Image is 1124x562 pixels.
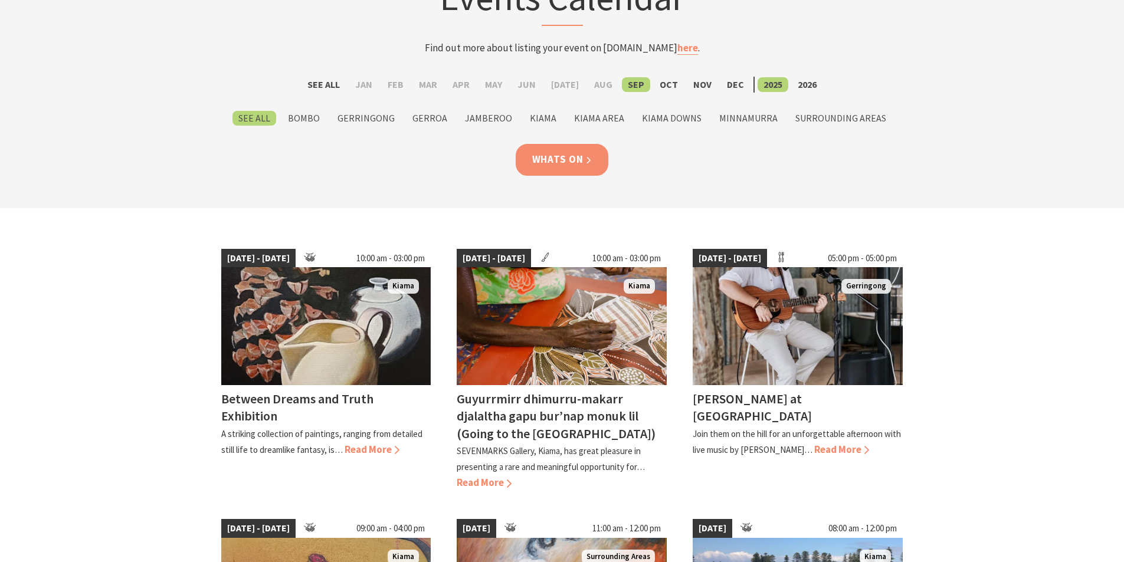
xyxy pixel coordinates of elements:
[814,443,869,456] span: Read More
[789,111,892,126] label: Surrounding Areas
[677,41,698,55] a: here
[457,445,645,472] p: SEVENMARKS Gallery, Kiama, has great pleasure in presenting a rare and meaningful opportunity for…
[693,390,812,424] h4: [PERSON_NAME] at [GEOGRAPHIC_DATA]
[457,476,512,489] span: Read More
[345,443,399,456] span: Read More
[693,428,901,455] p: Join them on the hill for an unforgettable afternoon with live music by [PERSON_NAME]…
[588,77,618,92] label: Aug
[282,111,326,126] label: Bombo
[568,111,630,126] label: Kiama Area
[221,249,296,268] span: [DATE] - [DATE]
[654,77,684,92] label: Oct
[457,390,656,441] h4: Guyurrmirr dhimurru-makarr djalaltha gapu bur’nap monuk lil (Going to the [GEOGRAPHIC_DATA])
[713,111,784,126] label: Minnamurra
[822,249,903,268] span: 05:00 pm - 05:00 pm
[407,111,453,126] label: Gerroa
[350,249,431,268] span: 10:00 am - 03:00 pm
[221,519,296,538] span: [DATE] - [DATE]
[221,428,422,455] p: A striking collection of paintings, ranging from detailed still life to dreamlike fantasy, is…
[758,77,788,92] label: 2025
[586,519,667,538] span: 11:00 am - 12:00 pm
[479,77,508,92] label: May
[221,390,373,424] h4: Between Dreams and Truth Exhibition
[457,267,667,385] img: Aboriginal artist Joy Borruwa sitting on the floor painting
[693,249,903,491] a: [DATE] - [DATE] 05:00 pm - 05:00 pm Tayvin Martins Gerringong [PERSON_NAME] at [GEOGRAPHIC_DATA] ...
[693,267,903,385] img: Tayvin Martins
[459,111,518,126] label: Jamberoo
[516,144,609,175] a: Whats On
[512,77,542,92] label: Jun
[302,77,346,92] label: See All
[693,519,732,538] span: [DATE]
[687,77,717,92] label: Nov
[721,77,750,92] label: Dec
[350,519,431,538] span: 09:00 am - 04:00 pm
[693,249,767,268] span: [DATE] - [DATE]
[545,77,585,92] label: [DATE]
[457,519,496,538] span: [DATE]
[586,249,667,268] span: 10:00 am - 03:00 pm
[841,279,891,294] span: Gerringong
[447,77,476,92] label: Apr
[349,77,378,92] label: Jan
[332,111,401,126] label: Gerringong
[457,249,667,491] a: [DATE] - [DATE] 10:00 am - 03:00 pm Aboriginal artist Joy Borruwa sitting on the floor painting K...
[232,111,276,126] label: See All
[413,77,443,92] label: Mar
[524,111,562,126] label: Kiama
[792,77,822,92] label: 2026
[624,279,655,294] span: Kiama
[221,249,431,491] a: [DATE] - [DATE] 10:00 am - 03:00 pm Kiama Between Dreams and Truth Exhibition A striking collecti...
[636,111,707,126] label: Kiama Downs
[388,279,419,294] span: Kiama
[822,519,903,538] span: 08:00 am - 12:00 pm
[457,249,531,268] span: [DATE] - [DATE]
[382,77,409,92] label: Feb
[331,40,794,56] p: Find out more about listing your event on [DOMAIN_NAME] .
[622,77,650,92] label: Sep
